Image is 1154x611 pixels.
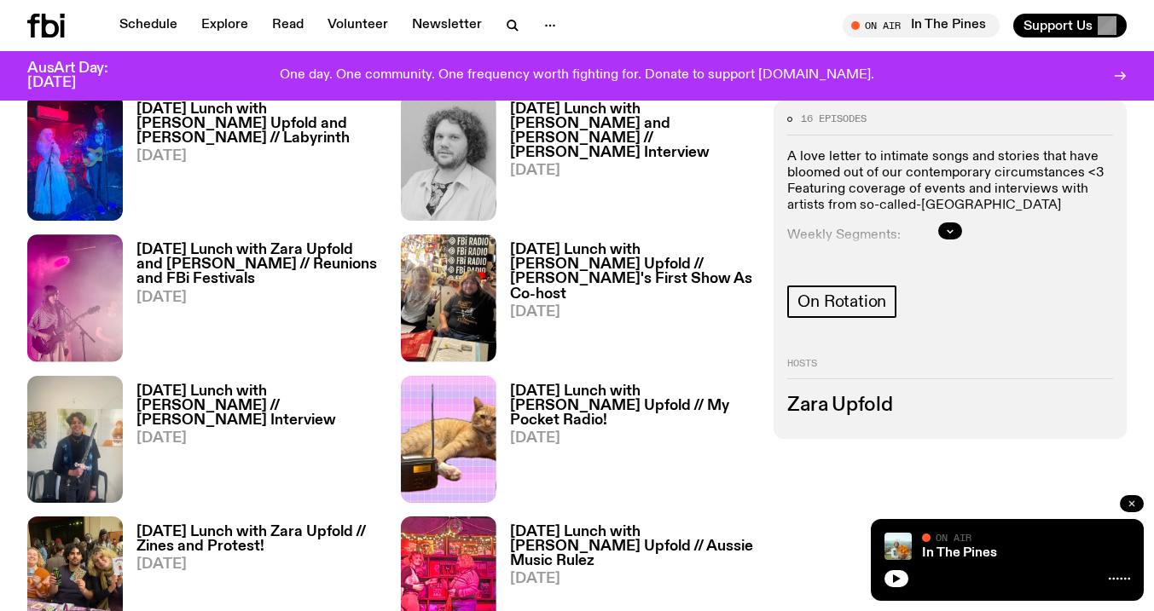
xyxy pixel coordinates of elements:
[510,305,754,320] span: [DATE]
[109,14,188,37] a: Schedule
[27,94,123,221] img: Labyrinth
[843,14,1000,37] button: On AirIn The Pines
[191,14,258,37] a: Explore
[1013,14,1127,37] button: Support Us
[136,384,380,428] h3: [DATE] Lunch with [PERSON_NAME] // [PERSON_NAME] Interview
[136,149,380,164] span: [DATE]
[936,532,971,543] span: On Air
[123,102,380,221] a: [DATE] Lunch with [PERSON_NAME] Upfold and [PERSON_NAME] // Labyrinth[DATE]
[787,285,896,318] a: On Rotation
[787,396,1113,415] h3: Zara Upfold
[510,102,754,160] h3: [DATE] Lunch with [PERSON_NAME] and [PERSON_NAME] // [PERSON_NAME] Interview
[27,61,136,90] h3: AusArt Day: [DATE]
[401,234,496,361] img: Adam and Zara Presenting Together :)
[1024,18,1093,33] span: Support Us
[280,68,874,84] p: One day. One community. One frequency worth fighting for. Donate to support [DOMAIN_NAME].
[797,292,886,311] span: On Rotation
[496,102,754,221] a: [DATE] Lunch with [PERSON_NAME] and [PERSON_NAME] // [PERSON_NAME] Interview[DATE]
[801,114,867,124] span: 16 episodes
[787,149,1113,215] p: A love letter to intimate songs and stories that have bloomed out of our contemporary circumstanc...
[496,243,754,361] a: [DATE] Lunch with [PERSON_NAME] Upfold // [PERSON_NAME]'s First Show As Co-host[DATE]
[123,384,380,503] a: [DATE] Lunch with [PERSON_NAME] // [PERSON_NAME] Interview[DATE]
[136,291,380,305] span: [DATE]
[136,243,380,286] h3: [DATE] Lunch with Zara Upfold and [PERSON_NAME] // Reunions and FBi Festivals
[27,376,123,503] img: Tash Brobyn at their exhibition, Palimpsests at Goodspace Gallery
[136,557,380,572] span: [DATE]
[123,243,380,361] a: [DATE] Lunch with Zara Upfold and [PERSON_NAME] // Reunions and FBi Festivals[DATE]
[510,431,754,446] span: [DATE]
[510,525,754,568] h3: [DATE] Lunch with [PERSON_NAME] Upfold // Aussie Music Rulez
[317,14,398,37] a: Volunteer
[510,572,754,586] span: [DATE]
[262,14,314,37] a: Read
[496,384,754,503] a: [DATE] Lunch with [PERSON_NAME] Upfold // My Pocket Radio![DATE]
[136,431,380,446] span: [DATE]
[787,359,1113,379] h2: Hosts
[510,243,754,301] h3: [DATE] Lunch with [PERSON_NAME] Upfold // [PERSON_NAME]'s First Show As Co-host
[136,525,380,554] h3: [DATE] Lunch with Zara Upfold // Zines and Protest!
[922,546,997,560] a: In The Pines
[402,14,492,37] a: Newsletter
[136,102,380,146] h3: [DATE] Lunch with [PERSON_NAME] Upfold and [PERSON_NAME] // Labyrinth
[510,164,754,178] span: [DATE]
[510,384,754,428] h3: [DATE] Lunch with [PERSON_NAME] Upfold // My Pocket Radio!
[27,234,123,361] img: The Belair Lips Bombs Live at Rad Festival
